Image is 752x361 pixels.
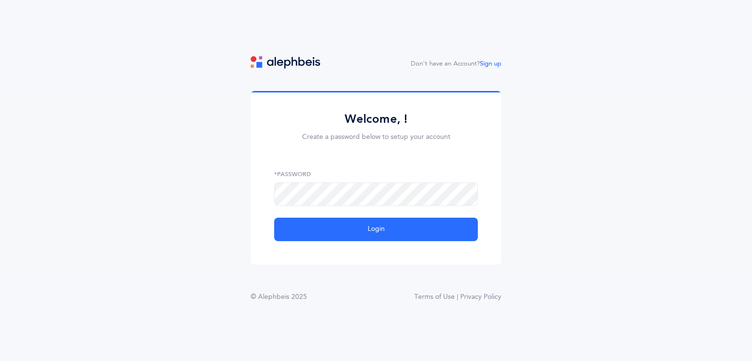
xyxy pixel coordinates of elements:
[251,56,320,68] img: logo.svg
[274,112,478,127] h2: Welcome, !
[251,292,307,302] div: © Alephbeis 2025
[411,59,501,69] div: Don't have an Account?
[274,170,478,179] label: *Password
[274,218,478,241] button: Login
[480,60,501,67] a: Sign up
[274,132,478,142] p: Create a password below to setup your account
[368,224,385,234] span: Login
[414,292,501,302] a: Terms of Use | Privacy Policy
